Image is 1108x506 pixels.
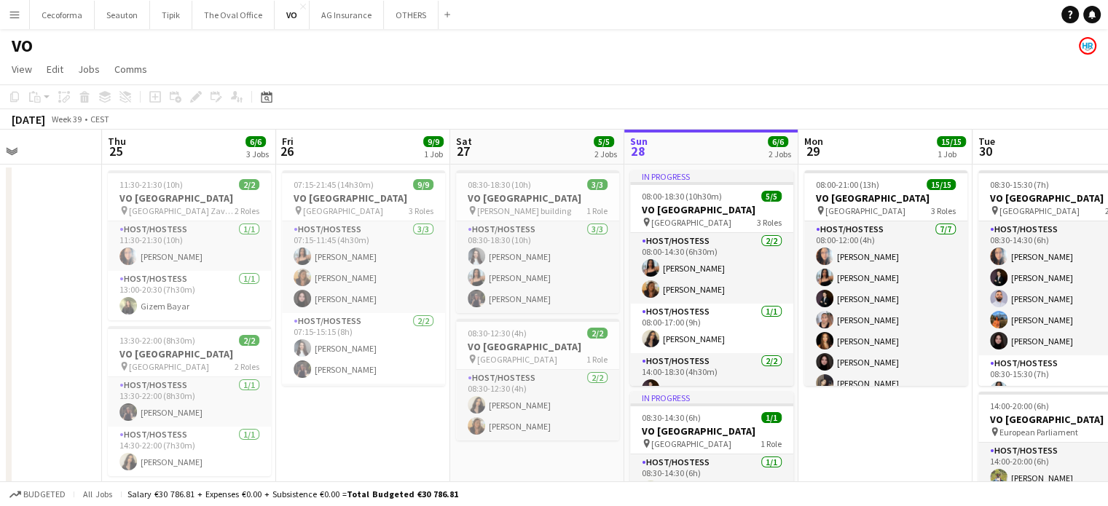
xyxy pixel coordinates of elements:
button: AG Insurance [310,1,384,29]
a: Edit [41,60,69,79]
button: VO [275,1,310,29]
button: Tipik [150,1,192,29]
button: OTHERS [384,1,439,29]
button: Seauton [95,1,150,29]
button: Budgeted [7,486,68,502]
button: Cecoforma [30,1,95,29]
a: Comms [109,60,153,79]
span: Budgeted [23,489,66,499]
h1: VO [12,35,33,57]
button: The Oval Office [192,1,275,29]
div: Salary €30 786.81 + Expenses €0.00 + Subsistence €0.00 = [127,489,458,499]
span: Jobs [78,63,100,76]
span: Week 39 [48,114,85,124]
span: Total Budgeted €30 786.81 [347,489,458,499]
span: Comms [114,63,147,76]
span: Edit [47,63,63,76]
app-user-avatar: HR Team [1079,37,1096,55]
div: [DATE] [12,112,45,127]
span: All jobs [80,489,115,499]
a: Jobs [72,60,106,79]
span: View [12,63,32,76]
div: CEST [90,114,109,124]
a: View [6,60,38,79]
